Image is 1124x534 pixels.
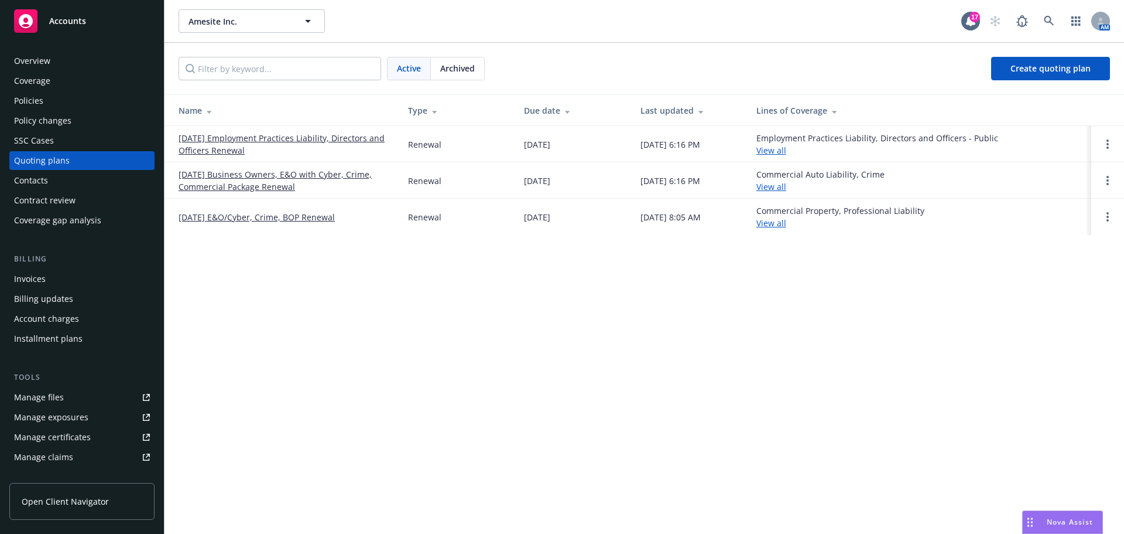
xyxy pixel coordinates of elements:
[1023,511,1037,533] div: Drag to move
[14,428,91,447] div: Manage certificates
[756,181,786,192] a: View all
[756,145,786,156] a: View all
[14,448,73,467] div: Manage claims
[408,211,441,223] div: Renewal
[756,217,786,229] a: View all
[640,138,700,151] div: [DATE] 6:16 PM
[14,388,64,407] div: Manage files
[9,253,155,265] div: Billing
[9,72,155,90] a: Coverage
[9,211,155,230] a: Coverage gap analysis
[640,211,701,223] div: [DATE] 8:05 AM
[524,211,550,223] div: [DATE]
[22,495,109,508] span: Open Client Navigator
[14,191,76,210] div: Contract review
[1010,63,1091,74] span: Create quoting plan
[179,104,389,117] div: Name
[9,171,155,190] a: Contacts
[9,309,155,328] a: Account charges
[179,9,325,33] button: Amesite Inc.
[408,175,441,187] div: Renewal
[9,448,155,467] a: Manage claims
[9,290,155,308] a: Billing updates
[14,408,88,427] div: Manage exposures
[179,57,381,80] input: Filter by keyword...
[969,12,980,22] div: 17
[408,138,441,151] div: Renewal
[189,15,290,28] span: Amesite Inc.
[14,131,54,150] div: SSC Cases
[14,72,50,90] div: Coverage
[9,408,155,427] a: Manage exposures
[14,329,83,348] div: Installment plans
[9,5,155,38] a: Accounts
[756,168,885,193] div: Commercial Auto Liability, Crime
[179,132,389,157] a: [DATE] Employment Practices Liability, Directors and Officers Renewal
[440,62,475,74] span: Archived
[14,52,50,70] div: Overview
[1022,511,1103,534] button: Nova Assist
[14,111,71,130] div: Policy changes
[640,175,700,187] div: [DATE] 6:16 PM
[1101,210,1115,224] a: Open options
[9,111,155,130] a: Policy changes
[1037,9,1061,33] a: Search
[14,171,48,190] div: Contacts
[408,104,505,117] div: Type
[14,211,101,230] div: Coverage gap analysis
[9,270,155,288] a: Invoices
[179,168,389,193] a: [DATE] Business Owners, E&O with Cyber, Crime, Commercial Package Renewal
[524,175,550,187] div: [DATE]
[14,468,69,487] div: Manage BORs
[9,191,155,210] a: Contract review
[9,329,155,348] a: Installment plans
[9,428,155,447] a: Manage certificates
[983,9,1007,33] a: Start snowing
[9,468,155,487] a: Manage BORs
[14,151,70,170] div: Quoting plans
[9,52,155,70] a: Overview
[397,62,421,74] span: Active
[14,91,43,110] div: Policies
[1101,174,1115,188] a: Open options
[9,372,155,383] div: Tools
[640,104,738,117] div: Last updated
[9,151,155,170] a: Quoting plans
[49,16,86,26] span: Accounts
[1101,137,1115,151] a: Open options
[14,309,79,328] div: Account charges
[991,57,1110,80] a: Create quoting plan
[9,131,155,150] a: SSC Cases
[756,205,924,229] div: Commercial Property, Professional Liability
[14,270,46,288] div: Invoices
[756,104,1082,117] div: Lines of Coverage
[524,138,550,151] div: [DATE]
[1047,517,1093,527] span: Nova Assist
[1010,9,1034,33] a: Report a Bug
[179,211,335,223] a: [DATE] E&O/Cyber, Crime, BOP Renewal
[524,104,621,117] div: Due date
[9,91,155,110] a: Policies
[14,290,73,308] div: Billing updates
[1064,9,1088,33] a: Switch app
[756,132,998,157] div: Employment Practices Liability, Directors and Officers - Public
[9,388,155,407] a: Manage files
